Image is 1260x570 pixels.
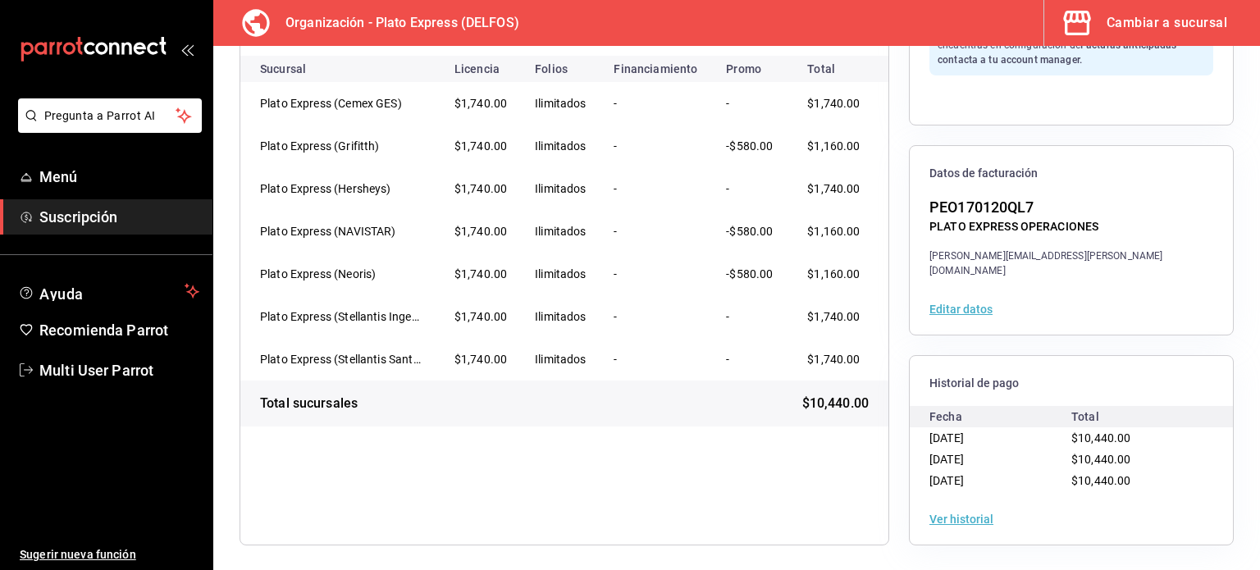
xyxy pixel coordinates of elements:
td: Ilimitados [522,253,600,295]
span: -$580.00 [726,225,773,238]
td: - [600,253,713,295]
span: $10,440.00 [1071,453,1130,466]
div: [DATE] [929,470,1071,491]
div: Plato Express (NAVISTAR) [260,223,424,239]
div: PLATO EXPRESS OPERACIONES [929,218,1213,235]
th: Promo [713,56,787,82]
td: - [713,338,787,381]
button: Ver historial [929,513,993,525]
td: - [600,210,713,253]
span: $10,440.00 [1071,431,1130,445]
td: Ilimitados [522,125,600,167]
th: Total [787,56,888,82]
span: Recomienda Parrot [39,319,199,341]
span: $1,740.00 [454,97,507,110]
div: [DATE] [929,449,1071,470]
span: Datos de facturación [929,166,1213,181]
span: -$580.00 [726,267,773,280]
div: Total sucursales [260,394,358,413]
div: Plato Express (Neoris) [260,266,424,282]
td: - [600,167,713,210]
span: Sugerir nueva función [20,546,199,563]
div: Plato Express (Stellantis Santa Fe) [260,351,424,367]
td: Ilimitados [522,295,600,338]
td: - [600,82,713,125]
span: $1,740.00 [454,267,507,280]
td: Ilimitados [522,338,600,381]
th: Folios [522,56,600,82]
div: [PERSON_NAME][EMAIL_ADDRESS][PERSON_NAME][DOMAIN_NAME] [929,249,1213,278]
td: Ilimitados [522,167,600,210]
span: Historial de pago [929,376,1213,391]
span: Menú [39,166,199,188]
span: $1,160.00 [807,225,860,238]
td: Ilimitados [522,210,600,253]
span: $1,740.00 [807,182,860,195]
td: - [600,338,713,381]
button: Pregunta a Parrot AI [18,98,202,133]
span: $1,740.00 [807,310,860,323]
div: Fecha [929,406,1071,427]
span: $10,440.00 [802,394,869,413]
span: $1,740.00 [454,353,507,366]
div: Plato Express (Hersheys) [260,180,424,197]
span: $1,740.00 [454,139,507,153]
a: Pregunta a Parrot AI [11,119,202,136]
div: PEO170120QL7 [929,196,1213,218]
div: Cambiar a sucursal [1107,11,1227,34]
div: Sucursal [260,62,350,75]
span: Ayuda [39,281,178,301]
td: - [713,167,787,210]
button: open_drawer_menu [180,43,194,56]
span: Pregunta a Parrot AI [44,107,176,125]
td: - [713,82,787,125]
th: Financiamiento [600,56,713,82]
span: $1,740.00 [807,353,860,366]
div: Plato Express (Stellantis Ingenieria) [260,308,424,325]
div: [DATE] [929,427,1071,449]
span: $1,740.00 [454,182,507,195]
h3: Organización - Plato Express (DELFOS) [272,13,519,33]
span: $1,740.00 [454,225,507,238]
span: Multi User Parrot [39,359,199,381]
span: Suscripción [39,206,199,228]
span: $1,740.00 [807,97,860,110]
td: Ilimitados [522,82,600,125]
div: Plato Express (Grifitth) [260,138,424,154]
div: Plato Express (Cemex GES) [260,95,424,112]
td: - [713,295,787,338]
td: - [600,125,713,167]
div: Total [1071,406,1213,427]
span: -$580.00 [726,139,773,153]
button: Editar datos [929,303,993,315]
span: $1,160.00 [807,139,860,153]
td: - [600,295,713,338]
span: $1,740.00 [454,310,507,323]
span: $10,440.00 [1071,474,1130,487]
th: Licencia [441,56,522,82]
span: $1,160.00 [807,267,860,280]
